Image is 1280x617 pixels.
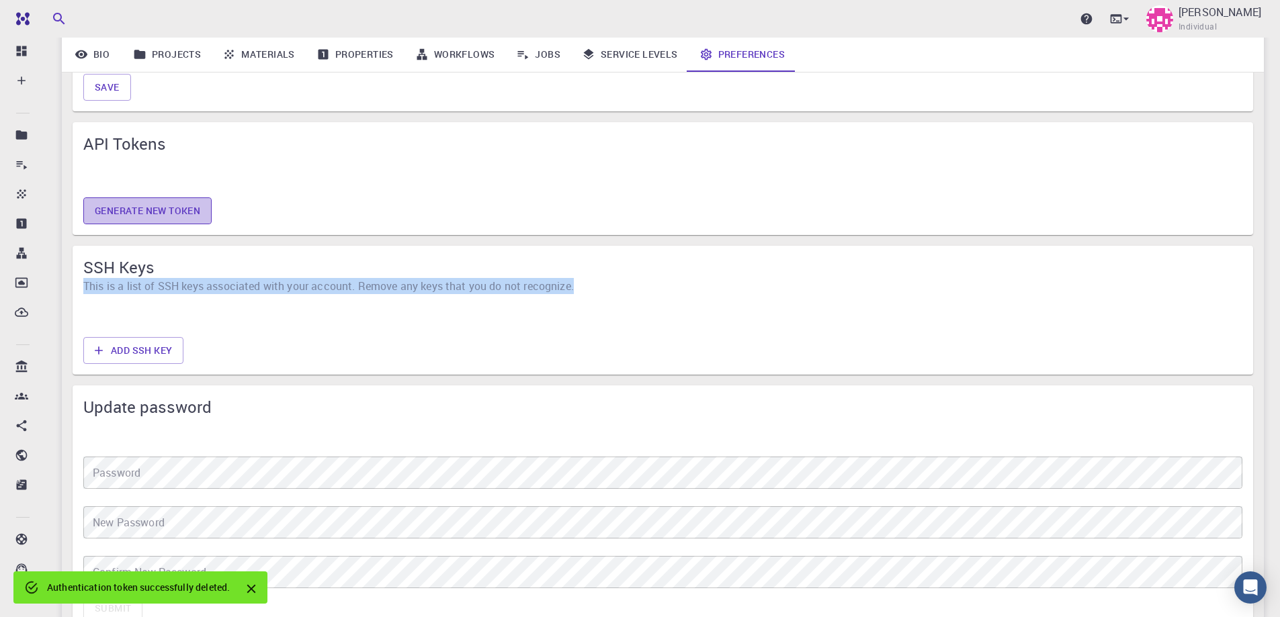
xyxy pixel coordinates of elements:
[83,197,212,224] button: Generate new token
[689,37,796,72] a: Preferences
[212,37,306,72] a: Materials
[83,133,1242,154] span: API Tokens
[47,575,230,600] div: Authentication token successfully deleted.
[241,578,262,600] button: Close
[1179,20,1217,34] span: Individual
[27,9,75,21] span: Soporte
[571,37,689,72] a: Service Levels
[505,37,571,72] a: Jobs
[83,396,1242,418] span: Update password
[83,256,1242,278] span: SSH Keys
[306,37,404,72] a: Properties
[83,74,131,101] button: Save
[1234,571,1267,604] div: Open Intercom Messenger
[83,337,183,364] button: Add SSH Key
[1146,5,1173,32] img: Elisban Sacari
[62,37,122,72] a: Bio
[1179,4,1261,20] p: [PERSON_NAME]
[404,37,506,72] a: Workflows
[122,37,212,72] a: Projects
[83,278,1242,294] span: This is a list of SSH keys associated with your account. Remove any keys that you do not recognize.
[11,12,30,26] img: logo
